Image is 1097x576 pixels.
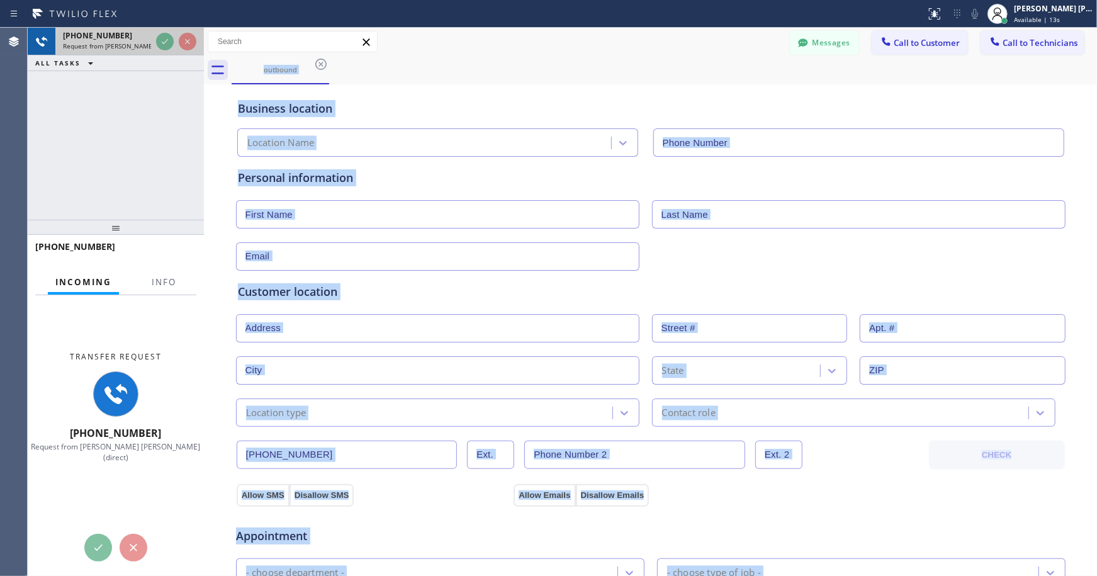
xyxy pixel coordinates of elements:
div: Business location [238,100,1064,117]
div: Location type [246,405,307,420]
span: Incoming [55,276,111,288]
button: Allow SMS [237,484,290,507]
input: First Name [236,200,639,229]
div: [PERSON_NAME] [PERSON_NAME] [1014,3,1093,14]
button: ALL TASKS [28,55,106,71]
button: Accept [156,33,174,50]
input: Apt. # [860,314,1066,342]
input: Phone Number [237,441,458,469]
input: Address [236,314,639,342]
button: CHECK [929,441,1065,470]
button: Allow Emails [514,484,575,507]
div: Personal information [238,169,1064,186]
span: Transfer request [70,351,162,362]
input: Ext. 2 [755,441,802,469]
button: Reject [179,33,196,50]
button: Mute [966,5,984,23]
span: Available | 13s [1014,15,1060,24]
input: Ext. [467,441,514,469]
button: Call to Technicians [981,31,1084,55]
div: State [662,363,684,378]
button: Call to Customer [872,31,968,55]
input: Street # [652,314,848,342]
span: [PHONE_NUMBER] [35,240,115,252]
button: Reject [120,534,147,562]
button: Disallow Emails [576,484,650,507]
span: ALL TASKS [35,59,81,67]
button: Accept [84,534,112,562]
button: Incoming [48,270,119,295]
span: Call to Customer [894,37,960,48]
span: Info [152,276,176,288]
button: Messages [790,31,859,55]
button: Info [144,270,184,295]
span: Appointment [236,528,511,545]
input: Phone Number [653,128,1064,157]
span: Request from [PERSON_NAME] [PERSON_NAME] (direct) [63,42,228,50]
input: City [236,356,639,385]
div: outbound [233,65,328,74]
input: Search [208,31,377,52]
input: Last Name [652,200,1066,229]
div: Customer location [238,283,1064,300]
span: Call to Technicians [1003,37,1077,48]
div: Contact role [662,405,716,420]
input: Phone Number 2 [524,441,745,469]
input: ZIP [860,356,1066,385]
span: [PHONE_NUMBER] [63,30,132,41]
span: Request from [PERSON_NAME] [PERSON_NAME] (direct) [31,441,201,463]
div: Location Name [247,136,315,150]
span: [PHONE_NUMBER] [70,426,162,440]
button: Disallow SMS [290,484,354,507]
input: Email [236,242,639,271]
